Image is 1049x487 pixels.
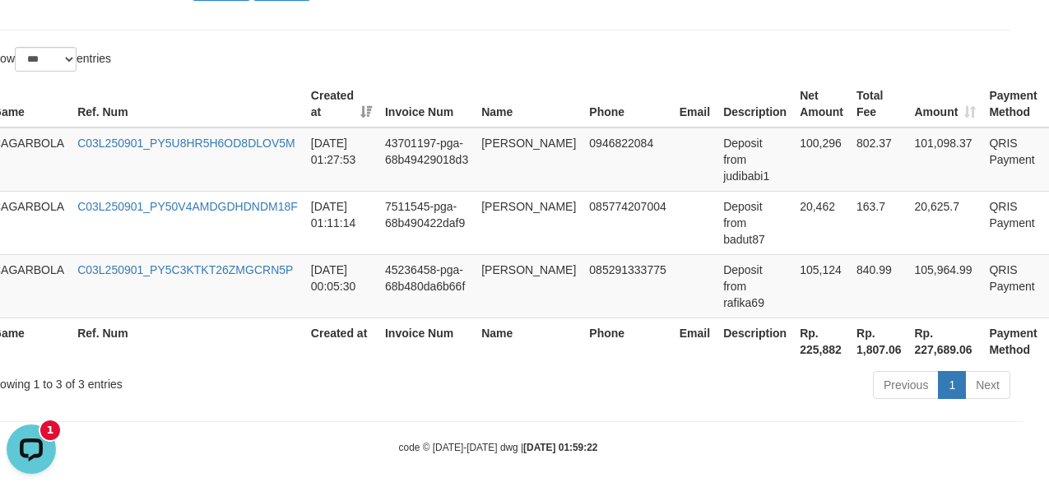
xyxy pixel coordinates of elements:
[982,191,1043,254] td: QRIS Payment
[304,191,378,254] td: [DATE] 01:11:14
[793,81,850,128] th: Net Amount
[71,318,304,364] th: Ref. Num
[7,7,56,56] button: Open LiveChat chat widget
[982,81,1043,128] th: Payment Method
[304,254,378,318] td: [DATE] 00:05:30
[475,81,583,128] th: Name
[793,128,850,192] td: 100,296
[873,371,939,399] a: Previous
[717,128,793,192] td: Deposit from judibabi1
[583,318,672,364] th: Phone
[938,371,966,399] a: 1
[583,81,672,128] th: Phone
[793,254,850,318] td: 105,124
[399,442,598,453] small: code © [DATE]-[DATE] dwg |
[378,254,475,318] td: 45236458-pga-68b480da6b66f
[673,318,717,364] th: Email
[982,254,1043,318] td: QRIS Payment
[77,200,298,213] a: C03L250901_PY50V4AMDGDHDNDM18F
[982,318,1043,364] th: Payment Method
[304,318,378,364] th: Created at
[583,254,672,318] td: 085291333775
[378,318,475,364] th: Invoice Num
[475,128,583,192] td: [PERSON_NAME]
[475,254,583,318] td: [PERSON_NAME]
[908,191,983,254] td: 20,625.7
[378,128,475,192] td: 43701197-pga-68b49429018d3
[850,128,907,192] td: 802.37
[475,318,583,364] th: Name
[378,191,475,254] td: 7511545-pga-68b490422daf9
[793,318,850,364] th: Rp. 225,882
[71,81,304,128] th: Ref. Num
[965,371,1010,399] a: Next
[717,254,793,318] td: Deposit from rafika69
[982,128,1043,192] td: QRIS Payment
[850,81,907,128] th: Total Fee
[673,81,717,128] th: Email
[850,318,907,364] th: Rp. 1,807.06
[793,191,850,254] td: 20,462
[717,81,793,128] th: Description
[908,128,983,192] td: 101,098.37
[717,318,793,364] th: Description
[850,254,907,318] td: 840.99
[908,81,983,128] th: Amount: activate to sort column ascending
[378,81,475,128] th: Invoice Num
[908,318,983,364] th: Rp. 227,689.06
[717,191,793,254] td: Deposit from badut87
[850,191,907,254] td: 163.7
[77,137,295,150] a: C03L250901_PY5U8HR5H6OD8DLOV5M
[523,442,597,453] strong: [DATE] 01:59:22
[908,254,983,318] td: 105,964.99
[475,191,583,254] td: [PERSON_NAME]
[583,128,672,192] td: 0946822084
[304,81,378,128] th: Created at: activate to sort column ascending
[40,2,60,22] div: new message indicator
[77,263,293,276] a: C03L250901_PY5C3KTKT26ZMGCRN5P
[15,47,77,72] select: Showentries
[304,128,378,192] td: [DATE] 01:27:53
[583,191,672,254] td: 085774207004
